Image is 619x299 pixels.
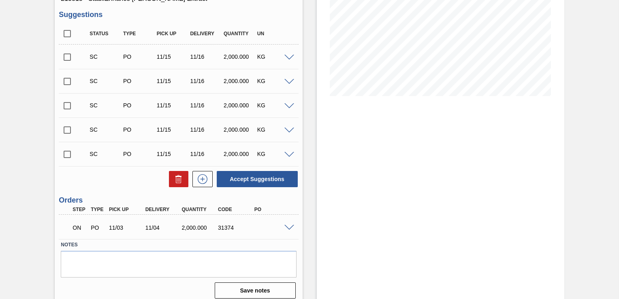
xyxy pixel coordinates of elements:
label: Notes [61,239,296,251]
div: 11/16/2025 [188,151,224,157]
div: 11/15/2025 [155,78,191,84]
h3: Orders [59,196,298,205]
div: 2,000.000 [222,126,258,133]
div: Suggestion Created [88,102,124,109]
div: Status [88,31,124,36]
div: Purchase order [121,78,158,84]
div: 11/03/2025 [107,224,147,231]
div: 31374 [216,224,256,231]
div: 11/15/2025 [155,126,191,133]
div: 2,000.000 [222,151,258,157]
div: 11/16/2025 [188,126,224,133]
h3: Suggestions [59,11,298,19]
div: Accept Suggestions [213,170,299,188]
div: Pick up [155,31,191,36]
div: Step [70,207,89,212]
div: 11/16/2025 [188,102,224,109]
div: PO [252,207,292,212]
div: Delivery [143,207,183,212]
div: New suggestion [188,171,213,187]
div: Delete Suggestions [165,171,188,187]
button: Save notes [215,282,296,299]
div: 11/15/2025 [155,102,191,109]
div: 2,000.000 [222,102,258,109]
p: ON [73,224,87,231]
div: Type [121,31,158,36]
div: UN [255,31,292,36]
div: 11/04/2025 [143,224,183,231]
div: 2,000.000 [222,53,258,60]
div: KG [255,151,292,157]
div: Negotiating Order [70,219,89,237]
div: 11/15/2025 [155,151,191,157]
div: Code [216,207,256,212]
div: KG [255,126,292,133]
div: KG [255,78,292,84]
div: Purchase order [121,126,158,133]
div: 11/16/2025 [188,53,224,60]
div: Type [89,207,107,212]
div: Quantity [179,207,219,212]
div: Suggestion Created [88,126,124,133]
div: Purchase order [121,102,158,109]
div: Purchase order [121,53,158,60]
div: KG [255,102,292,109]
div: Suggestion Created [88,78,124,84]
div: 11/15/2025 [155,53,191,60]
div: KG [255,53,292,60]
div: 2,000.000 [179,224,219,231]
div: Quantity [222,31,258,36]
div: Delivery [188,31,224,36]
div: 2,000.000 [222,78,258,84]
div: 11/16/2025 [188,78,224,84]
div: Pick up [107,207,147,212]
div: Purchase order [121,151,158,157]
div: Suggestion Created [88,53,124,60]
div: Purchase order [89,224,107,231]
button: Accept Suggestions [217,171,298,187]
div: Suggestion Created [88,151,124,157]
